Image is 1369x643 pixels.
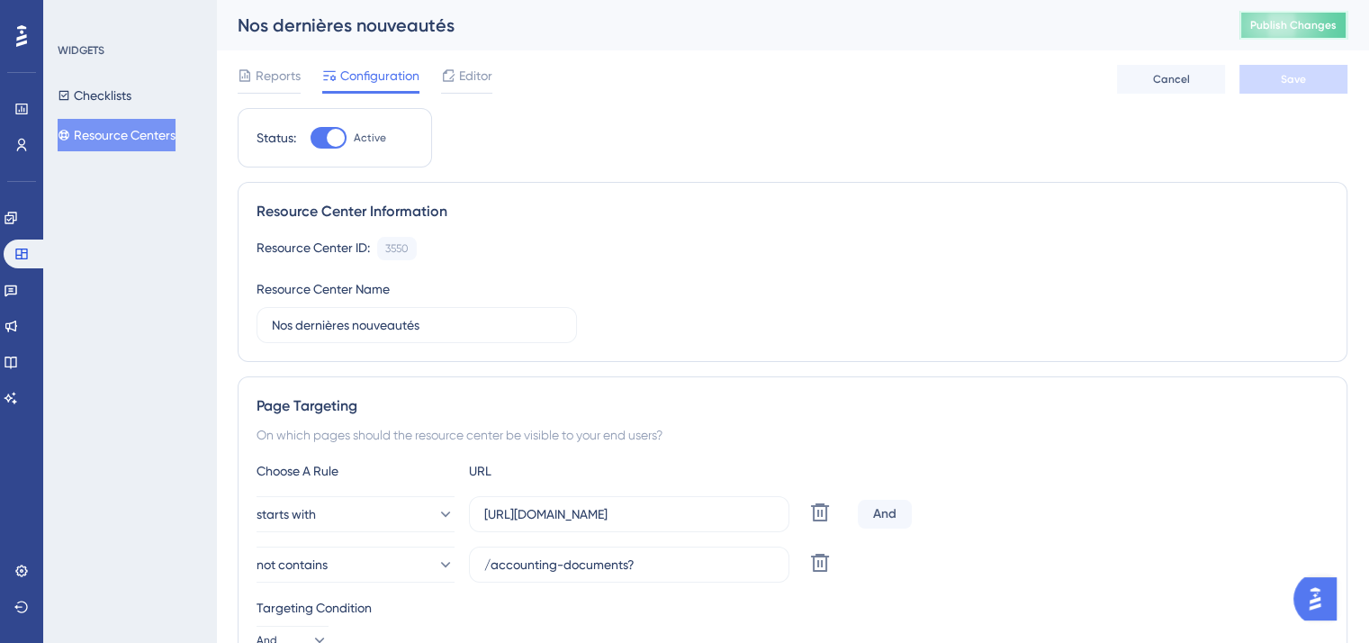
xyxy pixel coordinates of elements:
[256,65,301,86] span: Reports
[257,395,1328,417] div: Page Targeting
[1153,72,1190,86] span: Cancel
[257,127,296,149] div: Status:
[1239,11,1347,40] button: Publish Changes
[1117,65,1225,94] button: Cancel
[484,555,774,575] input: yourwebsite.com/path
[1293,572,1347,626] iframe: UserGuiding AI Assistant Launcher
[58,79,131,112] button: Checklists
[257,237,370,260] div: Resource Center ID:
[257,460,455,482] div: Choose A Rule
[340,65,419,86] span: Configuration
[1250,18,1337,32] span: Publish Changes
[257,554,328,575] span: not contains
[1239,65,1347,94] button: Save
[58,43,104,58] div: WIDGETS
[257,547,455,583] button: not contains
[469,460,667,482] div: URL
[257,424,1328,446] div: On which pages should the resource center be visible to your end users?
[257,503,316,525] span: starts with
[257,278,390,300] div: Resource Center Name
[238,13,1194,38] div: Nos dernières nouveautés
[58,119,176,151] button: Resource Centers
[484,504,774,524] input: yourwebsite.com/path
[1281,72,1306,86] span: Save
[858,500,912,529] div: And
[385,241,409,256] div: 3550
[459,65,492,86] span: Editor
[257,496,455,532] button: starts with
[257,597,1328,619] div: Targeting Condition
[272,315,562,335] input: Type your Resource Center name
[257,201,1328,222] div: Resource Center Information
[354,131,386,145] span: Active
